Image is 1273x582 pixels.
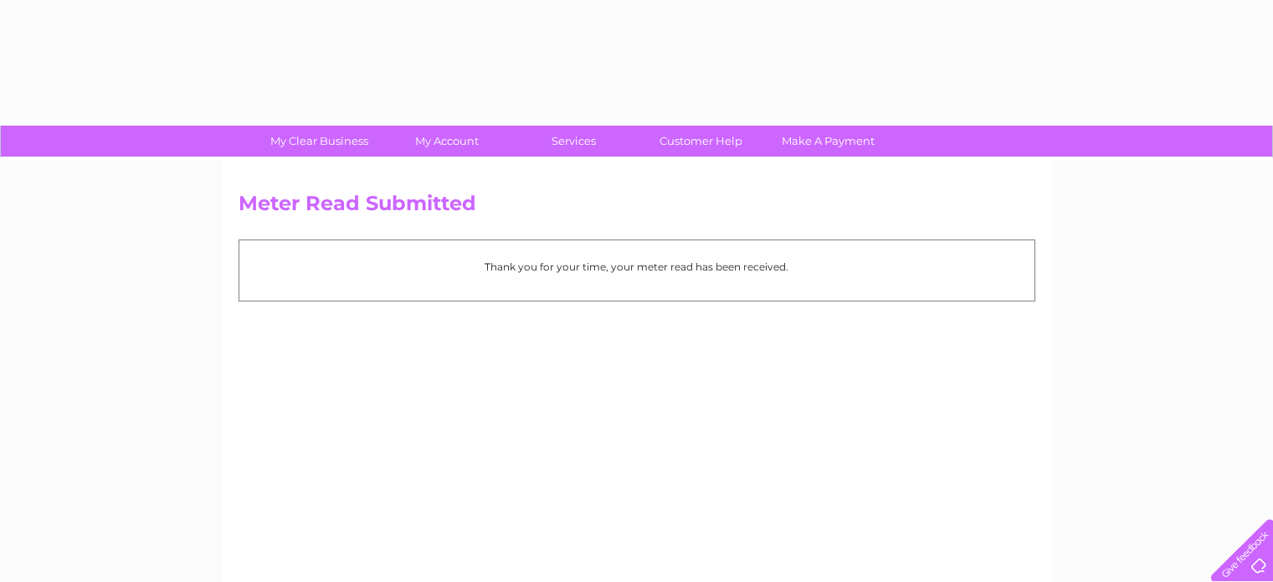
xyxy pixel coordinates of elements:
[248,259,1026,275] p: Thank you for your time, your meter read has been received.
[505,126,643,157] a: Services
[377,126,516,157] a: My Account
[239,192,1035,224] h2: Meter Read Submitted
[759,126,897,157] a: Make A Payment
[632,126,770,157] a: Customer Help
[250,126,388,157] a: My Clear Business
